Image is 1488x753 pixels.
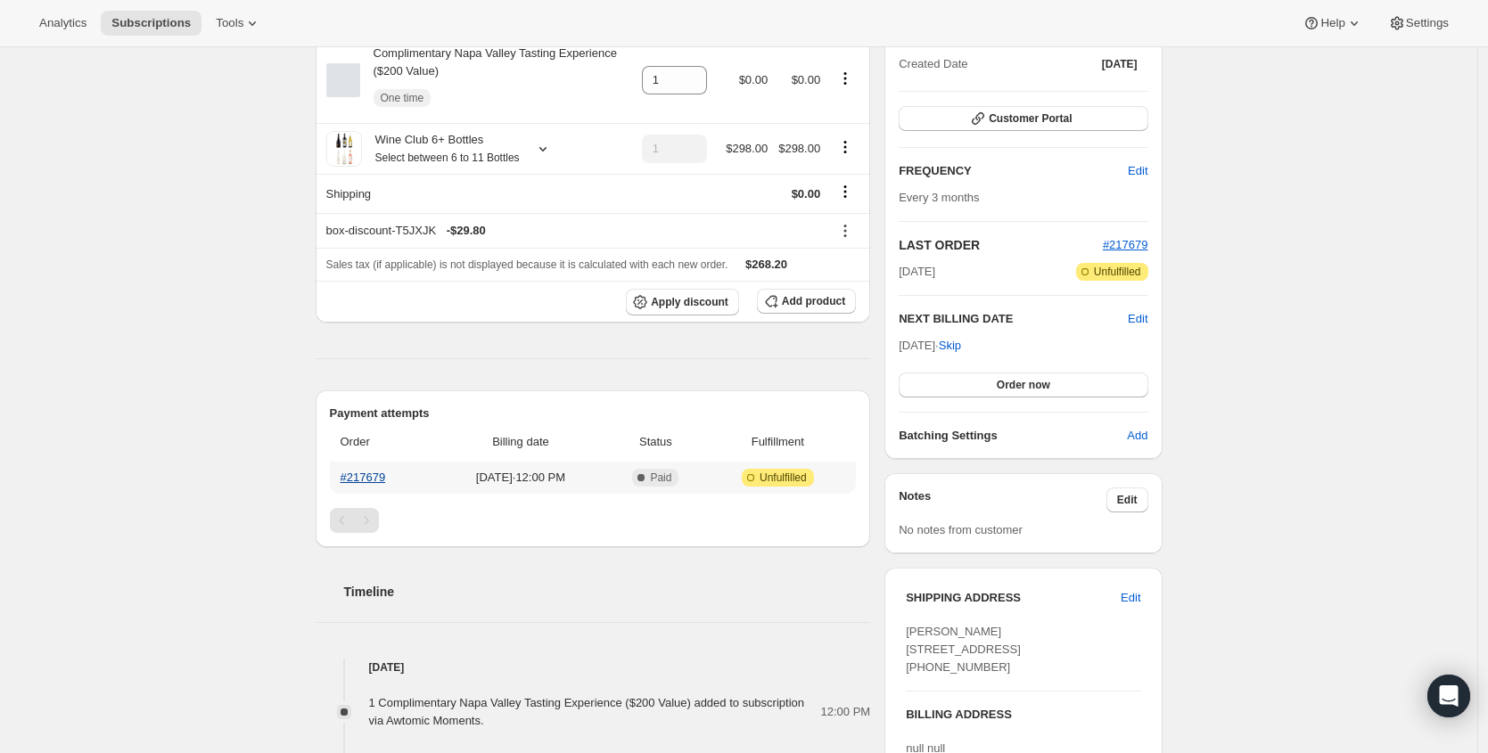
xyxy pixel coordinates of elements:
span: Status [612,433,699,451]
span: Fulfillment [710,433,845,451]
span: $298.00 [726,142,768,155]
span: Every 3 months [899,191,979,204]
th: Shipping [316,174,637,213]
button: Edit [1117,157,1158,185]
h3: SHIPPING ADDRESS [906,589,1121,607]
h3: Notes [899,487,1106,512]
a: #217679 [1103,238,1148,251]
h2: Payment attempts [330,405,857,422]
span: Billing date [440,433,601,451]
span: Customer Portal [989,111,1072,126]
span: 12:00 PM [821,703,871,721]
h2: Timeline [344,583,871,601]
span: Sales tax (if applicable) is not displayed because it is calculated with each new order. [326,258,728,271]
button: Edit [1110,584,1151,612]
button: Product actions [831,137,859,157]
span: [DATE] · [899,339,961,352]
button: Product actions [831,69,859,88]
button: Edit [1128,310,1147,328]
h2: NEXT BILLING DATE [899,310,1128,328]
span: Edit [1121,589,1140,607]
span: No notes from customer [899,523,1023,536]
span: Help [1320,16,1344,30]
button: Shipping actions [831,182,859,201]
button: Skip [928,331,972,360]
span: Tools [216,16,243,30]
span: Add product [782,294,845,308]
span: Analytics [39,16,86,30]
button: Edit [1106,487,1148,512]
span: Unfulfilled [1094,265,1141,279]
span: [PERSON_NAME] [STREET_ADDRESS] [PHONE_NUMBER] [906,625,1021,674]
button: Subscriptions [101,11,201,36]
span: Created Date [899,55,967,73]
div: Complimentary Napa Valley Tasting Experience ($200 Value) [360,45,631,116]
span: Edit [1128,162,1147,180]
button: Analytics [29,11,97,36]
h2: FREQUENCY [899,162,1128,180]
h3: BILLING ADDRESS [906,706,1140,724]
small: Select between 6 to 11 Bottles [375,151,520,164]
span: Add [1127,427,1147,445]
span: $0.00 [792,73,821,86]
button: [DATE] [1091,52,1148,77]
span: $298.00 [778,142,820,155]
span: Settings [1406,16,1449,30]
button: Settings [1377,11,1459,36]
div: Open Intercom Messenger [1427,675,1470,717]
h2: LAST ORDER [899,236,1103,254]
button: Tools [205,11,272,36]
button: Add [1116,422,1158,450]
span: Order now [997,378,1050,392]
span: Subscriptions [111,16,191,30]
span: [DATE] · 12:00 PM [440,469,601,487]
span: $0.00 [739,73,769,86]
span: Paid [650,471,671,485]
div: Wine Club 6+ Bottles [362,131,520,167]
h6: Batching Settings [899,427,1127,445]
span: Unfulfilled [760,471,807,485]
button: Apply discount [626,289,739,315]
nav: Pagination [330,508,857,533]
span: $268.20 [745,258,787,271]
span: Apply discount [651,295,728,309]
span: [DATE] [899,263,935,281]
button: Add product [757,289,856,314]
span: [DATE] [1102,57,1138,71]
h4: [DATE] [316,659,871,676]
a: #217679 [341,471,386,484]
th: Order [330,422,435,462]
button: Order now [899,372,1147,397]
div: box-discount-T5JXJK [326,222,821,240]
span: Skip [939,337,961,355]
span: - $29.80 [447,222,486,240]
span: One time [381,91,424,105]
button: Customer Portal [899,106,1147,131]
button: Help [1292,11,1373,36]
span: $0.00 [792,187,821,201]
button: #217679 [1103,236,1148,254]
span: Edit [1117,493,1138,507]
span: 1 Complimentary Napa Valley Tasting Experience ($200 Value) added to subscription via Awtomic Mom... [369,696,805,727]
